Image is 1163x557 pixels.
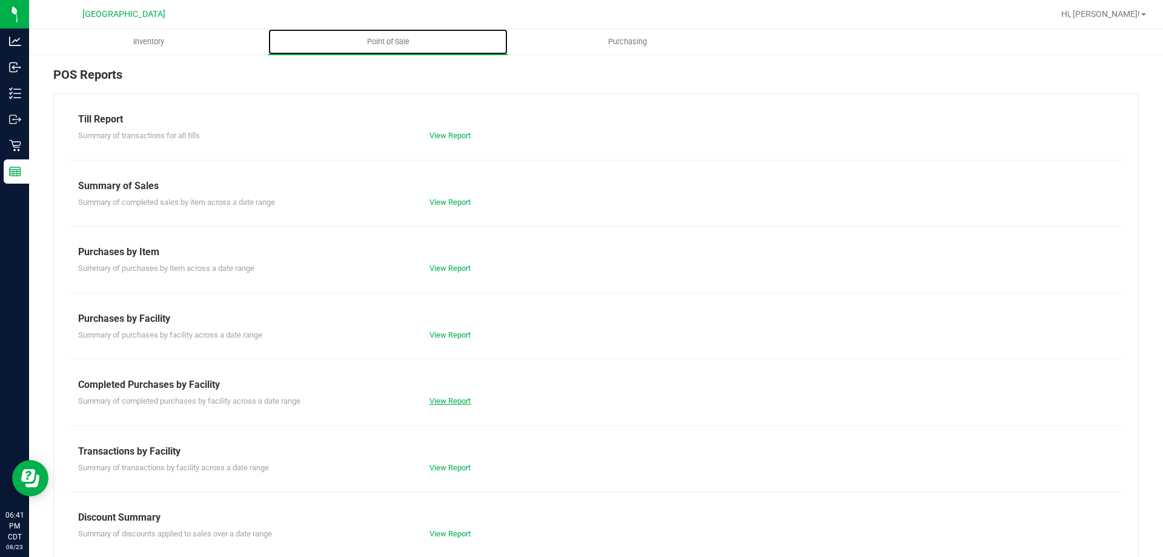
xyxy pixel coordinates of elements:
div: Summary of Sales [78,179,1114,193]
div: Transactions by Facility [78,444,1114,459]
a: Inventory [29,29,268,55]
a: View Report [429,396,471,405]
a: Purchasing [508,29,747,55]
inline-svg: Retail [9,139,21,152]
inline-svg: Inbound [9,61,21,73]
div: POS Reports [53,65,1139,93]
div: Purchases by Facility [78,312,1114,326]
span: Summary of transactions by facility across a date range [78,463,269,472]
span: Hi, [PERSON_NAME]! [1061,9,1140,19]
a: View Report [429,529,471,538]
span: Summary of discounts applied to sales over a date range [78,529,272,538]
div: Discount Summary [78,510,1114,525]
a: View Report [429,131,471,140]
div: Completed Purchases by Facility [78,378,1114,392]
span: [GEOGRAPHIC_DATA] [82,9,165,19]
inline-svg: Inventory [9,87,21,99]
span: Summary of purchases by facility across a date range [78,330,262,339]
span: Summary of transactions for all tills [78,131,200,140]
a: Point of Sale [268,29,508,55]
span: Purchasing [592,36,663,47]
div: Purchases by Item [78,245,1114,259]
span: Inventory [117,36,181,47]
a: View Report [429,330,471,339]
a: View Report [429,198,471,207]
p: 08/23 [5,542,24,552]
span: Summary of purchases by item across a date range [78,264,254,273]
inline-svg: Reports [9,165,21,178]
p: 06:41 PM CDT [5,510,24,542]
div: Till Report [78,112,1114,127]
inline-svg: Outbound [9,113,21,125]
span: Summary of completed purchases by facility across a date range [78,396,300,405]
iframe: Resource center [12,460,48,496]
span: Point of Sale [351,36,426,47]
a: View Report [429,264,471,273]
span: Summary of completed sales by item across a date range [78,198,275,207]
a: View Report [429,463,471,472]
inline-svg: Analytics [9,35,21,47]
